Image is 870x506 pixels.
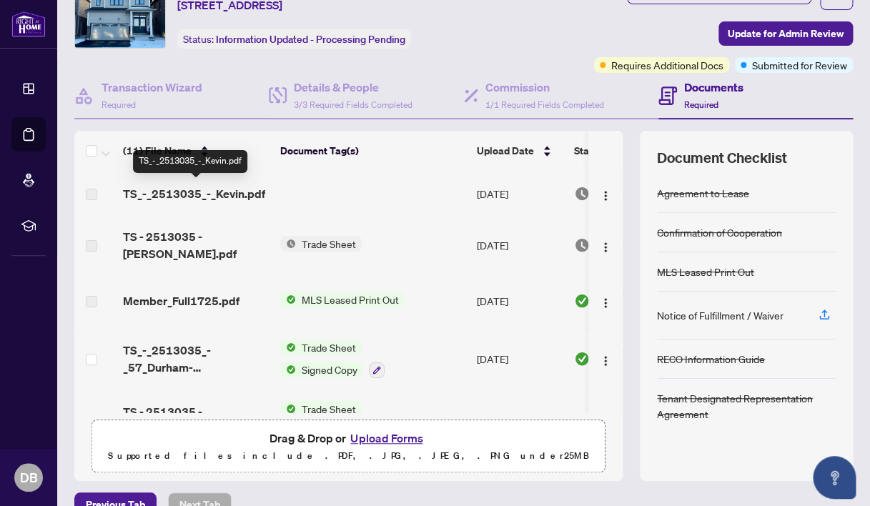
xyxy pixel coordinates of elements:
span: Requires Additional Docs [611,57,723,73]
span: TS - 2513035 - [PERSON_NAME].pdf [123,403,269,437]
h4: Commission [485,79,604,96]
img: Logo [600,355,611,367]
div: TS_-_2513035_-_Kevin.pdf [133,150,247,173]
div: Status: [177,29,411,49]
img: logo [11,11,46,37]
span: TS - 2513035 - [PERSON_NAME].pdf [123,228,269,262]
span: (11) File Name [123,143,192,159]
img: Status Icon [280,236,296,252]
img: Status Icon [280,401,296,417]
span: 3/3 Required Fields Completed [294,99,412,110]
button: Status IconMLS Leased Print Out [280,292,405,307]
div: Confirmation of Cooperation [657,224,782,240]
div: RECO Information Guide [657,351,765,367]
span: Member_Full1725.pdf [123,292,239,309]
td: [DATE] [471,217,568,274]
th: Status [568,131,690,171]
button: Logo [594,409,617,432]
h4: Details & People [294,79,412,96]
img: Status Icon [280,362,296,377]
div: MLS Leased Print Out [657,264,754,279]
span: Update for Admin Review [728,22,844,45]
button: Logo [594,347,617,370]
span: 1/1 Required Fields Completed [485,99,604,110]
span: Status [574,143,603,159]
span: Trade Sheet [296,339,362,355]
img: Document Status [574,237,590,253]
div: Tenant Designated Representation Agreement [657,390,836,422]
div: Notice of Fulfillment / Waiver [657,307,784,323]
td: [DATE] [471,274,568,328]
h4: Documents [684,79,743,96]
td: [DATE] [471,171,568,217]
button: Status IconTrade Sheet [280,236,362,252]
span: Drag & Drop or [270,429,427,447]
th: (11) File Name [117,131,275,171]
td: [DATE] [471,390,568,451]
button: Logo [594,182,617,205]
button: Logo [594,289,617,312]
span: MLS Leased Print Out [296,292,405,307]
th: Document Tag(s) [275,131,471,171]
span: Drag & Drop orUpload FormsSupported files include .PDF, .JPG, .JPEG, .PNG under25MB [92,420,605,473]
span: Required [102,99,136,110]
span: Trade Sheet [296,236,362,252]
button: Open asap [813,456,856,499]
span: Information Updated - Processing Pending [216,33,405,46]
span: Submitted for Review [752,57,847,73]
button: Update for Admin Review [718,21,853,46]
span: Document Checklist [657,148,787,168]
button: Status IconTrade Sheet [280,401,362,440]
span: DB [20,467,38,487]
p: Supported files include .PDF, .JPG, .JPEG, .PNG under 25 MB [101,447,596,465]
span: Signed Copy [296,362,363,377]
span: Required [684,99,718,110]
h4: Transaction Wizard [102,79,202,96]
img: Status Icon [280,292,296,307]
span: Upload Date [477,143,534,159]
button: Logo [594,234,617,257]
span: TS_-_2513035_-_Kevin.pdf [123,185,265,202]
button: Upload Forms [346,429,427,447]
img: Document Status [574,186,590,202]
span: TS_-_2513035_-_57_Durham-[PERSON_NAME].pdf [123,342,269,376]
img: Logo [600,190,611,202]
button: Status IconTrade SheetStatus IconSigned Copy [280,339,385,378]
td: [DATE] [471,328,568,390]
img: Logo [600,297,611,309]
img: Logo [600,242,611,253]
img: Document Status [574,293,590,309]
span: Trade Sheet [296,401,362,417]
img: Document Status [574,412,590,428]
div: Agreement to Lease [657,185,749,201]
img: Document Status [574,351,590,367]
th: Upload Date [471,131,568,171]
img: Status Icon [280,339,296,355]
